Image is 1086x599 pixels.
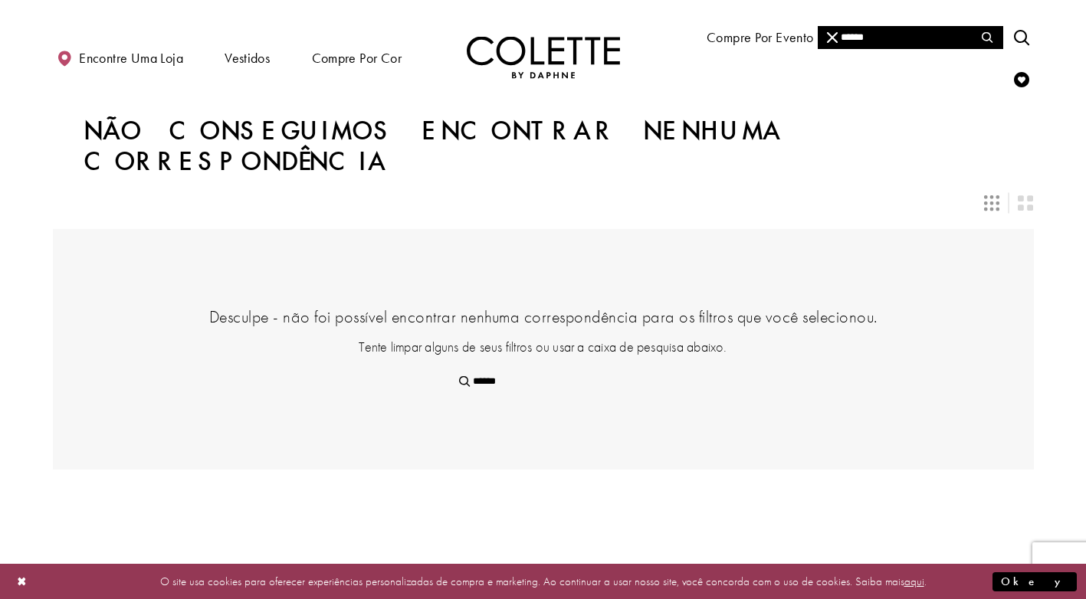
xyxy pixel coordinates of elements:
button: Enviar pesquisa [450,370,480,393]
span: Alternar layout para 2 colunas [1018,195,1033,211]
span: Compre por cor [308,37,405,79]
div: Formulário de pesquisa [450,370,636,393]
span: Vestidos [225,51,270,66]
img: Colette por Daphne [467,37,620,79]
span: Compre por evento [707,30,814,45]
span: Encontre uma loja [79,51,183,66]
span: Mudar o layout para 3 colunas [984,195,999,211]
button: Caixa de diálogo Enviar [992,571,1077,591]
input: Procurar [450,370,636,393]
span: Compre por evento [703,15,818,57]
span: Compre por cor [312,51,402,66]
input: Procurar [818,26,1002,49]
p: Tente limpar alguns de seus filtros ou usar a caixa de pesquisa abaixo. [130,337,957,356]
button: Fechar pesquisa [818,26,848,49]
a: Visite a página inicial [467,37,620,79]
a: Conheça o designer [851,15,976,57]
a: Encontre uma loja [53,37,187,79]
button: Caixa de diálogo Fechar [9,568,35,594]
h1: Não conseguimos encontrar nenhuma correspondência [84,116,1003,177]
h4: Desculpe - não foi possível encontrar nenhuma correspondência para os filtros que você selecionou. [130,306,957,328]
span: Vestidos [221,37,274,79]
p: O site usa cookies para oferecer experiências personalizadas de compra e marketing. Ao continuar ... [110,571,976,591]
div: Controles de layout [44,186,1043,220]
div: Formulário de pesquisa [818,26,1003,49]
a: Verifique a lista de desejos [1010,57,1033,100]
a: aqui [904,573,924,588]
button: Enviar pesquisa [973,26,1002,49]
a: Alternar pesquisa [1010,15,1033,57]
